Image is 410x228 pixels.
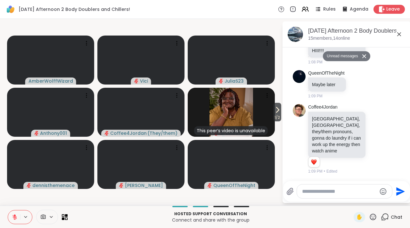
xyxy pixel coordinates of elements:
[308,93,323,99] span: 1:09 PM
[273,114,281,121] span: 1 / 2
[273,103,281,121] button: 1/2
[326,168,337,174] span: Edited
[293,104,306,117] img: https://sharewell-space-live.sfo3.digitaloceanspaces.com/user-generated/134d9bb1-a290-4167-8a01-5...
[27,183,31,188] span: audio-muted
[5,4,16,15] img: ShareWell Logomark
[40,130,67,136] span: Anthony001
[308,104,338,110] a: Coffee4Jordan
[29,78,73,84] span: AmberWolffWizard
[386,6,400,12] span: Leave
[134,79,139,83] span: audio-muted
[209,88,253,137] img: Leanna85
[350,6,368,12] span: Agenda
[308,59,323,65] span: 1:08 PM
[288,27,303,42] img: Tuesday Afternoon 2 Body Doublers and Chillers!, Oct 07
[125,182,163,189] span: [PERSON_NAME]
[219,79,223,83] span: audio-muted
[293,70,306,83] img: https://sharewell-space-live.sfo3.digitaloceanspaces.com/user-generated/d7277878-0de6-43a2-a937-4...
[308,168,323,174] span: 1:09 PM
[323,51,360,61] button: Unread messages
[110,130,147,136] span: Coffee4Jordan
[308,70,345,77] a: QueenOfTheNight
[391,214,402,220] span: Chat
[392,184,407,199] button: Send
[140,78,148,84] span: Vici
[312,116,362,154] p: [GEOGRAPHIC_DATA], [GEOGRAPHIC_DATA], they/them pronouns, gonna do laundry if i can work up the e...
[71,211,350,217] p: Hosted support conversation
[310,159,317,165] button: Reactions: love
[213,182,255,189] span: QueenOfTheNight
[312,81,342,88] p: Maybe later
[34,131,39,135] span: audio-muted
[308,27,406,35] div: [DATE] Afternoon 2 Body Doublers and Chillers!, [DATE]
[32,182,75,189] span: dennisthemenace
[308,35,350,42] p: 15 members, 14 online
[119,183,124,188] span: audio-muted
[71,217,350,223] p: Connect and share with the group
[104,131,109,135] span: audio-muted
[312,47,362,54] p: HIII!!!!
[302,188,377,195] textarea: Type your message
[19,6,130,12] span: [DATE] Afternoon 2 Body Doublers and Chillers!
[308,157,320,167] div: Reaction list
[356,213,363,221] span: ✋
[208,183,212,188] span: audio-muted
[323,6,336,12] span: Rules
[225,78,244,84] span: JuliaS23
[379,188,387,195] button: Emoji picker
[147,130,177,136] span: ( They/them )
[194,126,268,135] div: This peer’s video is unavailable
[324,168,325,174] span: •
